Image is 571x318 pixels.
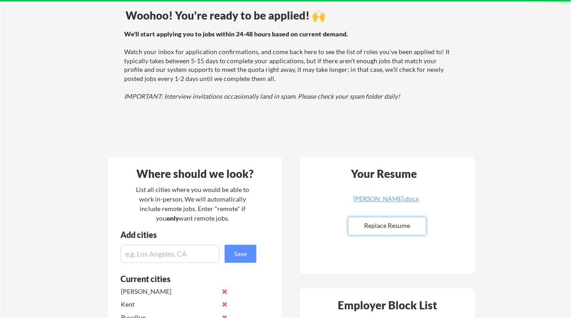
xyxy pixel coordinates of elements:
div: List all cities where you would be able to work in-person. We will automatically include remote j... [130,185,255,223]
div: [PERSON_NAME] [121,287,217,296]
input: e.g. Los Angeles, CA [120,245,220,263]
button: Save [225,245,256,263]
div: Where should we look? [110,168,280,179]
a: [PERSON_NAME].docx [332,196,440,210]
div: Current cities [120,275,246,283]
strong: only [166,214,179,222]
div: [PERSON_NAME].docx [332,196,440,202]
div: Add cities [120,231,259,239]
strong: We'll start applying you to jobs within 24-48 hours based on current demand. [124,30,348,38]
div: Employer Block List [303,300,472,311]
div: Woohoo! You're ready to be applied! 🙌 [125,10,453,21]
div: Kent [121,300,217,309]
em: IMPORTANT: Interview invitations occasionally land in spam. Please check your spam folder daily! [124,92,400,100]
div: Watch your inbox for application confirmations, and come back here to see the list of roles you'v... [124,30,452,101]
div: Your Resume [339,168,429,179]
